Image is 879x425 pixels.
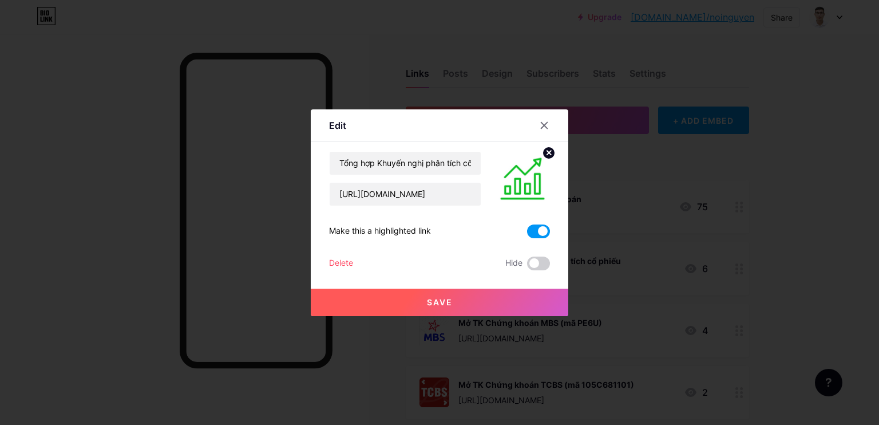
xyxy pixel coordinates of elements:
[330,152,481,175] input: Title
[329,119,346,132] div: Edit
[329,225,431,238] div: Make this a highlighted link
[427,297,453,307] span: Save
[311,289,568,316] button: Save
[505,257,522,270] span: Hide
[495,151,550,206] img: link_thumbnail
[330,183,481,206] input: URL
[329,257,353,270] div: Delete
